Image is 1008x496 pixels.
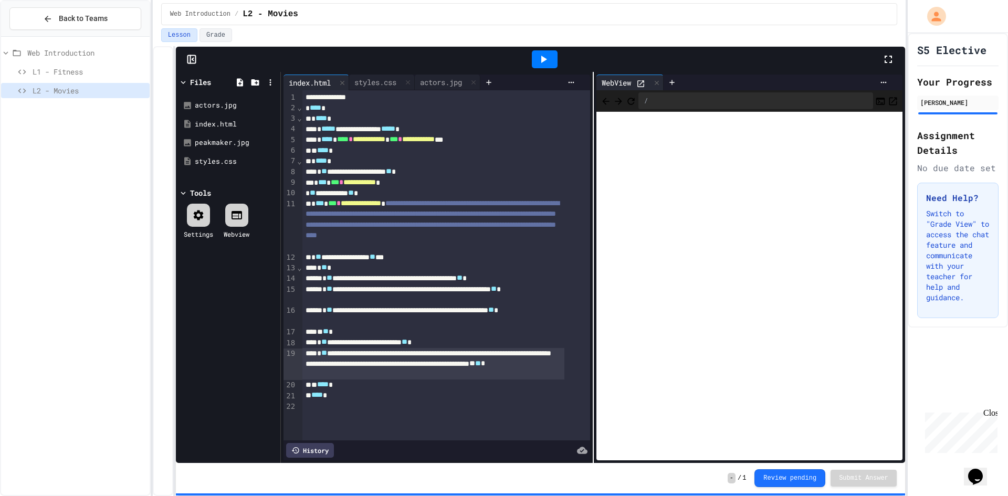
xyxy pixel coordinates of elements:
button: Lesson [161,28,197,42]
div: peakmaker.jpg [195,138,277,148]
div: Chat with us now!Close [4,4,72,67]
button: Back to Teams [9,7,141,30]
div: My Account [916,4,949,28]
h2: Assignment Details [917,128,999,157]
span: L2 - Movies [243,8,298,20]
p: Switch to "Grade View" to access the chat feature and communicate with your teacher for help and ... [926,208,990,303]
span: Back to Teams [59,13,108,24]
h2: Your Progress [917,75,999,89]
h1: S5 Elective [917,43,986,57]
div: No due date set [917,162,999,174]
span: / [235,10,238,18]
span: Web Introduction [170,10,230,18]
div: styles.css [195,156,277,167]
div: [PERSON_NAME] [920,98,995,107]
iframe: chat widget [964,454,997,486]
span: L2 - Movies [33,85,145,96]
div: actors.jpg [195,100,277,111]
div: index.html [195,119,277,130]
h3: Need Help? [926,192,990,204]
span: Web Introduction [27,47,145,58]
button: Grade [199,28,232,42]
iframe: chat widget [921,408,997,453]
span: L1 - Fitness [33,66,145,77]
